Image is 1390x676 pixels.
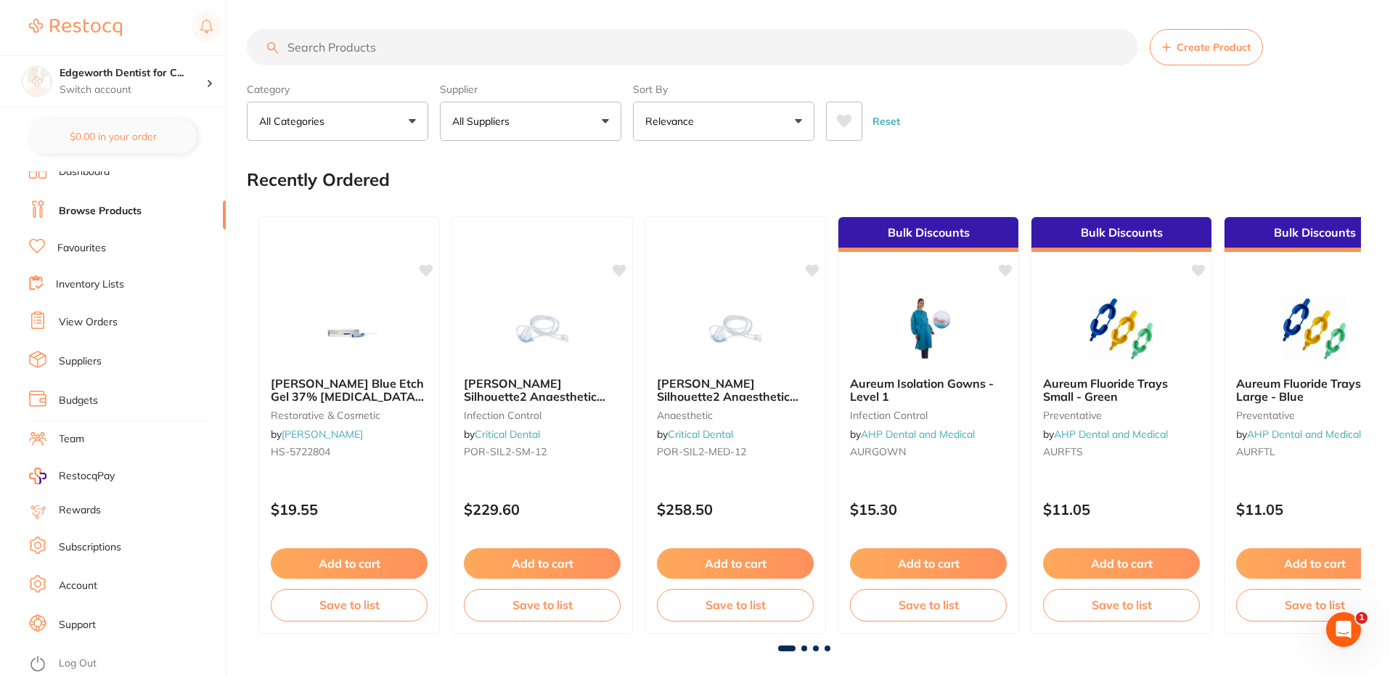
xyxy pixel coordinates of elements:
[29,11,122,44] a: Restocq Logo
[1043,410,1200,421] small: preventative
[59,315,118,330] a: View Orders
[29,468,46,484] img: RestocqPay
[657,410,814,421] small: anaesthetic
[59,503,101,518] a: Rewards
[633,83,814,96] label: Sort By
[59,469,115,484] span: RestocqPay
[56,277,124,292] a: Inventory Lists
[1043,501,1200,518] p: $11.05
[668,428,733,441] a: Critical Dental
[657,446,814,457] small: POR-SIL2-MED-12
[464,501,621,518] p: $229.60
[850,410,1007,421] small: infection control
[850,446,1007,457] small: AURGOWN
[59,204,142,219] a: Browse Products
[271,548,428,579] button: Add to cart
[657,377,814,404] b: Porter Silhouette2 Anaesthetic Nasal Hoods (Pack of 12) – New Version | Medium
[440,102,621,141] button: All Suppliers
[881,293,976,365] img: Aureum Isolation Gowns - Level 1
[1267,293,1362,365] img: Aureum Fluoride Trays Large - Blue
[259,114,330,129] p: All Categories
[29,653,221,676] button: Log Out
[23,67,52,96] img: Edgeworth Dentist for Chickens
[247,29,1138,65] input: Search Products
[59,165,110,179] a: Dashboard
[271,428,363,441] span: by
[302,293,396,365] img: HENRY SCHEIN Blue Etch Gel 37% Phosphoric Acid 6ml Syr x1
[440,83,621,96] label: Supplier
[495,293,589,365] img: Porter Silhouette2 Anaesthetic Nasal Hoods (Pack of 12) – New Version | Small
[464,548,621,579] button: Add to cart
[271,501,428,518] p: $19.55
[29,119,197,154] button: $0.00 in your order
[464,377,621,404] b: Porter Silhouette2 Anaesthetic Nasal Hoods (Pack of 12) – New Version | Small
[1031,217,1211,252] div: Bulk Discounts
[688,293,782,365] img: Porter Silhouette2 Anaesthetic Nasal Hoods (Pack of 12) – New Version | Medium
[452,114,515,129] p: All Suppliers
[850,589,1007,621] button: Save to list
[1043,548,1200,579] button: Add to cart
[247,83,428,96] label: Category
[59,579,97,593] a: Account
[247,170,390,190] h2: Recently Ordered
[633,102,814,141] button: Relevance
[271,410,428,421] small: restorative & cosmetic
[1236,428,1361,441] span: by
[59,394,98,408] a: Budgets
[1247,428,1361,441] a: AHP Dental and Medical
[850,501,1007,518] p: $15.30
[271,589,428,621] button: Save to list
[657,428,733,441] span: by
[850,377,1007,404] b: Aureum Isolation Gowns - Level 1
[1054,428,1168,441] a: AHP Dental and Medical
[57,241,106,256] a: Favourites
[464,428,540,441] span: by
[247,102,428,141] button: All Categories
[850,548,1007,579] button: Add to cart
[59,354,102,369] a: Suppliers
[271,377,428,404] b: HENRY SCHEIN Blue Etch Gel 37% Phosphoric Acid 6ml Syr x1
[1326,612,1361,647] iframe: Intercom live chat
[282,428,363,441] a: [PERSON_NAME]
[29,19,122,36] img: Restocq Logo
[1177,41,1251,53] span: Create Product
[1043,377,1200,404] b: Aureum Fluoride Trays Small - Green
[657,589,814,621] button: Save to list
[657,501,814,518] p: $258.50
[1043,428,1168,441] span: by
[464,410,621,421] small: infection control
[475,428,540,441] a: Critical Dental
[1356,612,1367,624] span: 1
[850,428,975,441] span: by
[59,656,97,671] a: Log Out
[1074,293,1169,365] img: Aureum Fluoride Trays Small - Green
[861,428,975,441] a: AHP Dental and Medical
[60,83,206,97] p: Switch account
[1150,29,1263,65] button: Create Product
[1043,589,1200,621] button: Save to list
[59,540,121,555] a: Subscriptions
[59,618,96,632] a: Support
[59,432,84,447] a: Team
[60,66,206,81] h4: Edgeworth Dentist for Chickens
[657,548,814,579] button: Add to cart
[838,217,1018,252] div: Bulk Discounts
[271,446,428,457] small: HS-5722804
[464,589,621,621] button: Save to list
[464,446,621,457] small: POR-SIL2-SM-12
[29,468,115,484] a: RestocqPay
[1043,446,1200,457] small: AURFTS
[868,102,904,141] button: Reset
[645,114,700,129] p: Relevance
